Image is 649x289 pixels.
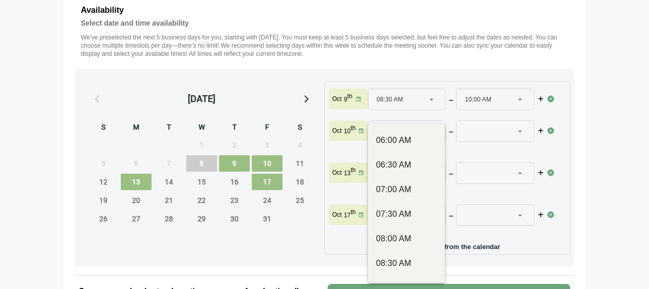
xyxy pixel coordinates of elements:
[154,155,184,172] span: Tuesday, October 7, 2025
[219,155,250,172] span: Thursday, October 9, 2025
[252,174,283,190] span: Friday, October 17, 2025
[186,137,217,153] span: Wednesday, October 1, 2025
[252,137,283,153] span: Friday, October 3, 2025
[285,121,315,135] div: S
[332,211,342,219] p: Oct
[344,96,348,103] strong: 9
[285,192,315,209] span: Saturday, October 25, 2025
[81,33,568,58] p: We’ve preselected the next 5 business days for you, starting with [DATE]. You must keep at least ...
[332,95,342,103] p: Oct
[81,4,568,17] h3: Availability
[368,145,547,153] p: Please select the time slots.
[88,211,119,227] span: Sunday, October 26, 2025
[465,89,491,110] span: 10:00 AM
[88,192,119,209] span: Sunday, October 19, 2025
[186,121,217,135] div: W
[186,155,217,172] span: Wednesday, October 8, 2025
[351,167,356,174] sup: th
[252,121,283,135] div: F
[347,93,352,100] sup: th
[186,174,217,190] span: Wednesday, October 15, 2025
[121,174,152,190] span: Monday, October 13, 2025
[344,170,351,177] strong: 13
[121,155,152,172] span: Monday, October 6, 2025
[121,211,152,227] span: Monday, October 27, 2025
[351,125,356,132] sup: th
[351,209,356,216] sup: th
[368,187,547,195] p: Please select the time slots.
[368,229,547,237] p: Please select the time slots.
[81,17,568,29] h4: Select date and time availability
[188,92,215,106] div: [DATE]
[154,211,184,227] span: Tuesday, October 28, 2025
[154,174,184,190] span: Tuesday, October 14, 2025
[219,211,250,227] span: Thursday, October 30, 2025
[154,121,184,135] div: T
[186,211,217,227] span: Wednesday, October 29, 2025
[88,121,119,135] div: S
[121,192,152,209] span: Monday, October 20, 2025
[377,89,403,110] span: 08:30 AM
[332,169,342,177] p: Oct
[285,137,315,153] span: Saturday, October 4, 2025
[252,211,283,227] span: Friday, October 31, 2025
[285,155,315,172] span: Saturday, October 11, 2025
[285,174,315,190] span: Saturday, October 18, 2025
[219,121,250,135] div: T
[252,155,283,172] span: Friday, October 10, 2025
[329,239,566,250] p: Add more days from the calendar
[219,192,250,209] span: Thursday, October 23, 2025
[219,137,250,153] span: Thursday, October 2, 2025
[154,192,184,209] span: Tuesday, October 21, 2025
[186,192,217,209] span: Wednesday, October 22, 2025
[219,174,250,190] span: Thursday, October 16, 2025
[88,174,119,190] span: Sunday, October 12, 2025
[252,192,283,209] span: Friday, October 24, 2025
[121,121,152,135] div: M
[344,212,351,219] strong: 17
[332,127,342,135] p: Oct
[88,155,119,172] span: Sunday, October 5, 2025
[344,128,351,135] strong: 10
